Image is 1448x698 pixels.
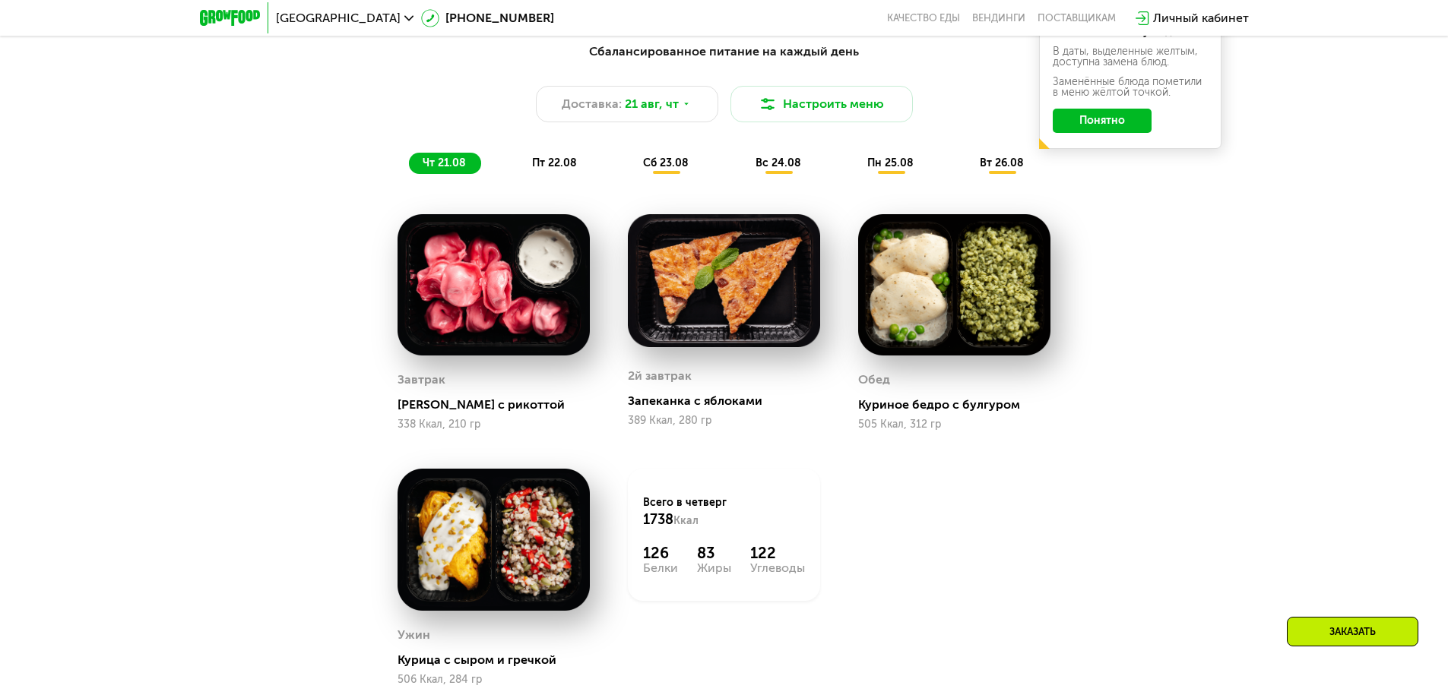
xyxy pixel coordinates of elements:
div: [PERSON_NAME] с рикоттой [398,397,602,412]
div: Белки [643,562,678,574]
span: Ккал [673,514,699,527]
div: Куриное бедро с булгуром [858,397,1063,412]
div: Жиры [697,562,731,574]
span: Доставка: [562,95,622,113]
div: Личный кабинет [1153,9,1249,27]
div: Запеканка с яблоками [628,393,832,409]
a: Качество еды [887,12,960,24]
div: Курица с сыром и гречкой [398,652,602,668]
div: Обед [858,368,890,391]
span: вс 24.08 [756,156,801,169]
div: 126 [643,544,678,562]
div: Ваше меню на эту неделю [1053,27,1208,37]
a: [PHONE_NUMBER] [421,9,554,27]
div: 122 [750,544,805,562]
a: Вендинги [972,12,1025,24]
div: Углеводы [750,562,805,574]
div: 83 [697,544,731,562]
button: Настроить меню [730,86,913,122]
span: 21 авг, чт [625,95,679,113]
span: сб 23.08 [643,156,689,169]
div: 389 Ккал, 280 гр [628,415,820,427]
div: 506 Ккал, 284 гр [398,674,590,686]
button: Понятно [1053,109,1152,133]
div: поставщикам [1038,12,1116,24]
div: Завтрак [398,368,445,391]
div: Заменённые блюда пометили в меню жёлтой точкой. [1053,77,1208,98]
div: 505 Ккал, 312 гр [858,418,1050,431]
div: Сбалансированное питание на каждый день [274,43,1174,62]
div: Ужин [398,624,430,646]
span: пн 25.08 [867,156,914,169]
span: вт 26.08 [980,156,1024,169]
div: Заказать [1287,617,1418,646]
div: Всего в четверг [643,495,805,529]
div: В даты, выделенные желтым, доступна замена блюд. [1053,46,1208,68]
span: чт 21.08 [423,156,466,169]
div: 2й завтрак [628,365,692,387]
div: 338 Ккал, 210 гр [398,418,590,431]
span: 1738 [643,511,673,528]
span: пт 22.08 [532,156,577,169]
span: [GEOGRAPHIC_DATA] [276,12,401,24]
